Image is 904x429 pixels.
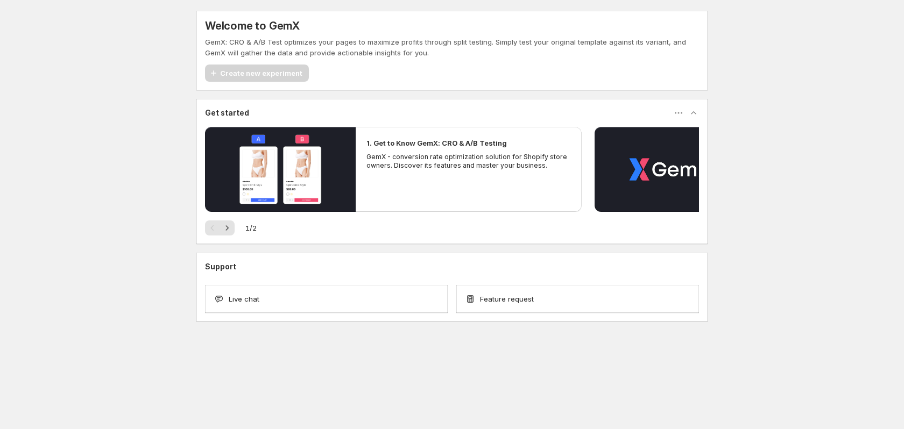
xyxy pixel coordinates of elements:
span: Feature request [480,294,534,304]
h2: 1. Get to Know GemX: CRO & A/B Testing [366,138,507,148]
h3: Get started [205,108,249,118]
span: Live chat [229,294,259,304]
p: GemX: CRO & A/B Test optimizes your pages to maximize profits through split testing. Simply test ... [205,37,699,58]
h5: Welcome to GemX [205,19,300,32]
span: 1 / 2 [245,223,257,233]
p: GemX - conversion rate optimization solution for Shopify store owners. Discover its features and ... [366,153,571,170]
h3: Support [205,261,236,272]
